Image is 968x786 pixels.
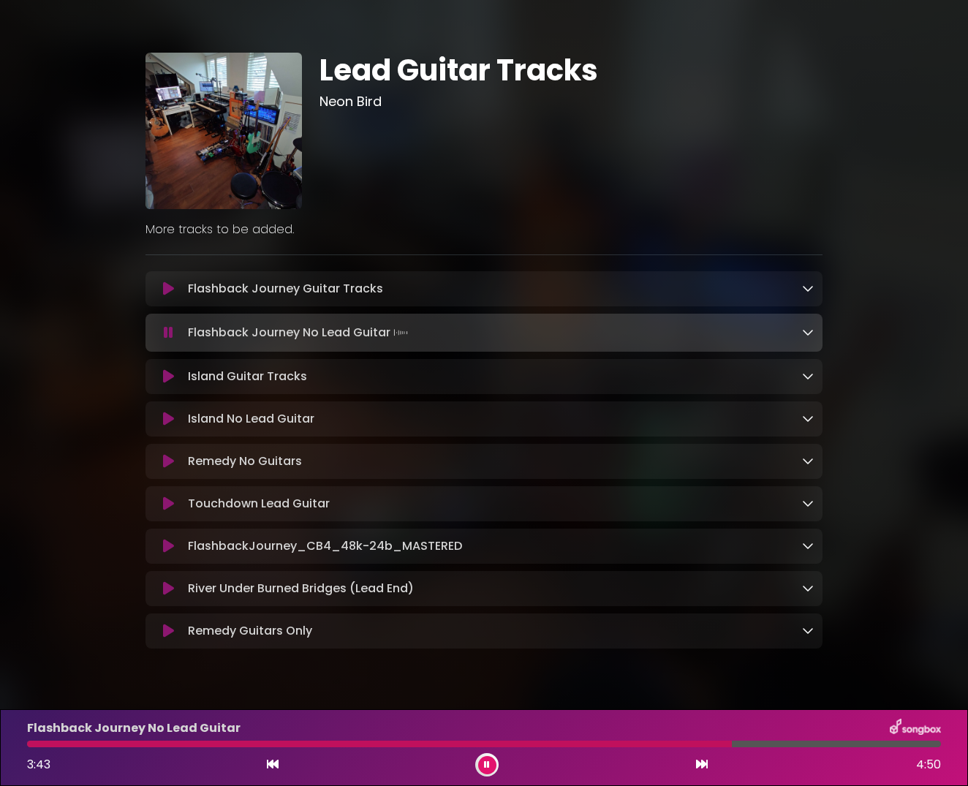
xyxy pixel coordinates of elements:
p: Flashback Journey Guitar Tracks [188,280,383,298]
p: FlashbackJourney_CB4_48k-24b_MASTERED [188,537,462,555]
p: Remedy No Guitars [188,453,302,470]
img: rmArDJfHT6qm0tY6uTOw [145,53,302,209]
p: More tracks to be added. [145,221,823,238]
p: Island No Lead Guitar [188,410,314,428]
p: Island Guitar Tracks [188,368,307,385]
h3: Neon Bird [319,94,823,110]
h1: Lead Guitar Tracks [319,53,823,88]
p: Touchdown Lead Guitar [188,495,330,513]
p: Remedy Guitars Only [188,622,312,640]
img: waveform4.gif [390,322,411,343]
p: Flashback Journey No Lead Guitar [188,322,411,343]
p: River Under Burned Bridges (Lead End) [188,580,414,597]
